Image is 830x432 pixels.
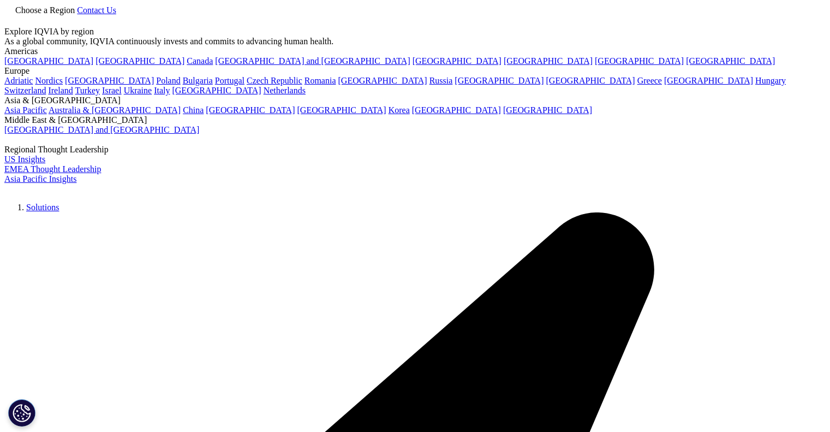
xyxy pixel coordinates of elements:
div: Asia & [GEOGRAPHIC_DATA] [4,96,826,105]
a: Adriatic [4,76,33,85]
a: [GEOGRAPHIC_DATA] [595,56,684,66]
a: Russia [429,76,453,85]
a: [GEOGRAPHIC_DATA] [4,56,93,66]
a: Israel [102,86,122,95]
a: [GEOGRAPHIC_DATA] [412,105,501,115]
a: Asia Pacific [4,105,47,115]
a: Ukraine [124,86,152,95]
a: Portugal [215,76,244,85]
a: US Insights [4,155,45,164]
span: Choose a Region [15,5,75,15]
a: [GEOGRAPHIC_DATA] [503,105,592,115]
a: Australia & [GEOGRAPHIC_DATA] [49,105,181,115]
a: Italy [154,86,170,95]
a: Contact Us [77,5,116,15]
a: [GEOGRAPHIC_DATA] [206,105,295,115]
a: [GEOGRAPHIC_DATA] [413,56,501,66]
div: Regional Thought Leadership [4,145,826,155]
a: [GEOGRAPHIC_DATA] and [GEOGRAPHIC_DATA] [215,56,410,66]
div: Explore IQVIA by region [4,27,826,37]
a: [GEOGRAPHIC_DATA] [455,76,544,85]
a: [GEOGRAPHIC_DATA] [95,56,184,66]
a: Switzerland [4,86,46,95]
a: Turkey [75,86,100,95]
a: Czech Republic [247,76,302,85]
a: Bulgaria [183,76,213,85]
button: Cookies Settings [8,399,35,427]
a: [GEOGRAPHIC_DATA] and [GEOGRAPHIC_DATA] [4,125,199,134]
div: Middle East & [GEOGRAPHIC_DATA] [4,115,826,125]
a: Netherlands [264,86,306,95]
a: [GEOGRAPHIC_DATA] [65,76,154,85]
div: Europe [4,66,826,76]
a: [GEOGRAPHIC_DATA] [686,56,775,66]
a: [GEOGRAPHIC_DATA] [172,86,261,95]
a: [GEOGRAPHIC_DATA] [338,76,427,85]
a: Ireland [48,86,73,95]
div: Americas [4,46,826,56]
a: [GEOGRAPHIC_DATA] [297,105,386,115]
a: Hungary [755,76,786,85]
a: EMEA Thought Leadership [4,164,101,174]
a: [GEOGRAPHIC_DATA] [664,76,753,85]
a: China [183,105,204,115]
a: Nordics [35,76,63,85]
a: Canada [187,56,213,66]
a: Greece [637,76,662,85]
a: Asia Pacific Insights [4,174,76,184]
a: [GEOGRAPHIC_DATA] [546,76,635,85]
a: Poland [156,76,180,85]
a: [GEOGRAPHIC_DATA] [504,56,593,66]
div: As a global community, IQVIA continuously invests and commits to advancing human health. [4,37,826,46]
a: Romania [304,76,336,85]
a: Korea [389,105,410,115]
a: Solutions [26,203,59,212]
